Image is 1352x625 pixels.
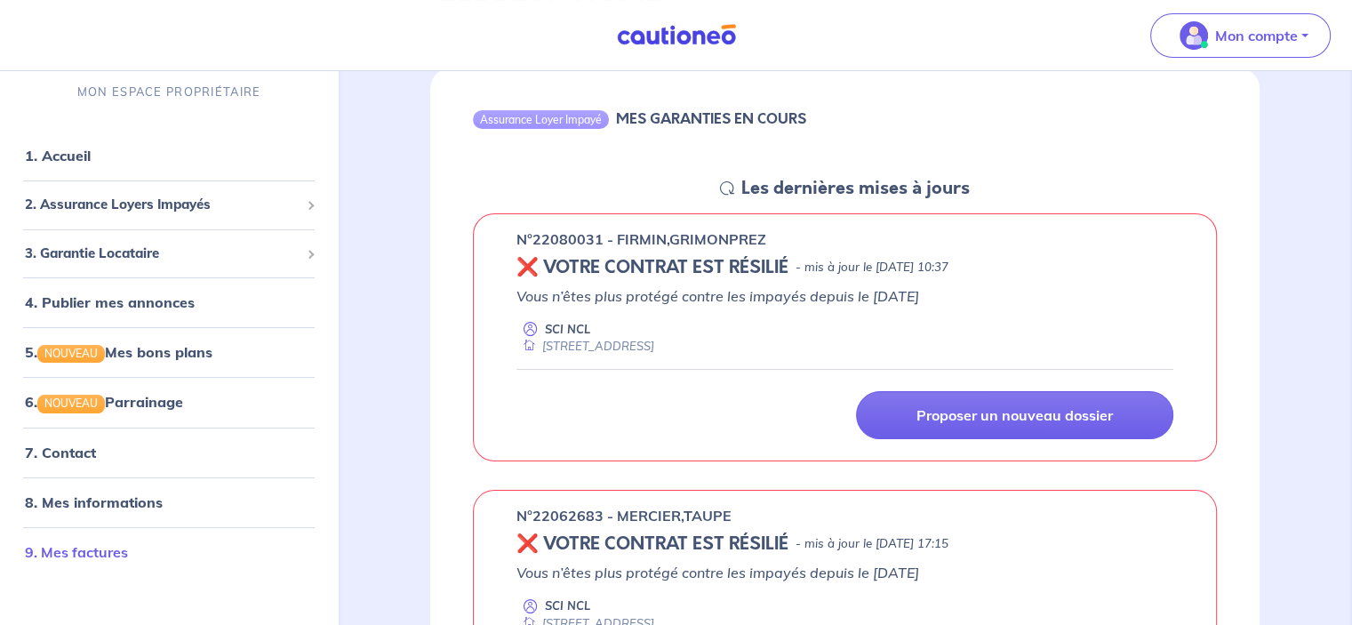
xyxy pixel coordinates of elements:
p: Proposer un nouveau dossier [916,406,1113,424]
p: SCI NCL [545,321,590,338]
div: [STREET_ADDRESS] [516,338,654,355]
h5: ❌ VOTRE CONTRAT EST RÉSILIÉ [516,257,788,278]
a: 6.NOUVEAUParrainage [25,394,183,412]
img: Cautioneo [610,24,743,46]
a: 1. Accueil [25,147,91,164]
p: n°22062683 - MERCIER,TAUPE [516,505,732,526]
div: state: REVOKED, Context: ,MAYBE-CERTIFICATE,,LESSOR-DOCUMENTS,IS-ODEALIM [516,533,1173,555]
p: - mis à jour le [DATE] 10:37 [796,259,948,276]
a: 5.NOUVEAUMes bons plans [25,343,212,361]
div: 3. Garantie Locataire [7,236,331,271]
div: state: REVOKED, Context: ,MAYBE-CERTIFICATE,,LESSOR-DOCUMENTS,IS-ODEALIM [516,257,1173,278]
a: Proposer un nouveau dossier [856,391,1173,439]
a: 8. Mes informations [25,493,163,511]
div: 7. Contact [7,435,331,470]
p: Vous n’êtes plus protégé contre les impayés depuis le [DATE] [516,285,1173,307]
div: 8. Mes informations [7,485,331,520]
a: 4. Publier mes annonces [25,293,195,311]
button: illu_account_valid_menu.svgMon compte [1150,13,1331,58]
span: 2. Assurance Loyers Impayés [25,195,300,215]
span: 3. Garantie Locataire [25,244,300,264]
p: MON ESPACE PROPRIÉTAIRE [77,84,260,100]
h6: MES GARANTIES EN COURS [616,110,806,127]
div: 5.NOUVEAUMes bons plans [7,334,331,370]
p: Mon compte [1215,25,1298,46]
p: Vous n’êtes plus protégé contre les impayés depuis le [DATE] [516,562,1173,583]
a: 9. Mes factures [25,543,128,561]
div: 2. Assurance Loyers Impayés [7,188,331,222]
img: illu_account_valid_menu.svg [1180,21,1208,50]
h5: Les dernières mises à jours [741,178,970,199]
div: 4. Publier mes annonces [7,284,331,320]
p: n°22080031 - FIRMIN,GRIMONPREZ [516,228,766,250]
a: 7. Contact [25,444,96,461]
div: 9. Mes factures [7,534,331,570]
p: SCI NCL [545,597,590,614]
div: 1. Accueil [7,138,331,173]
h5: ❌ VOTRE CONTRAT EST RÉSILIÉ [516,533,788,555]
div: Assurance Loyer Impayé [473,110,609,128]
div: 6.NOUVEAUParrainage [7,385,331,421]
p: - mis à jour le [DATE] 17:15 [796,535,948,553]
